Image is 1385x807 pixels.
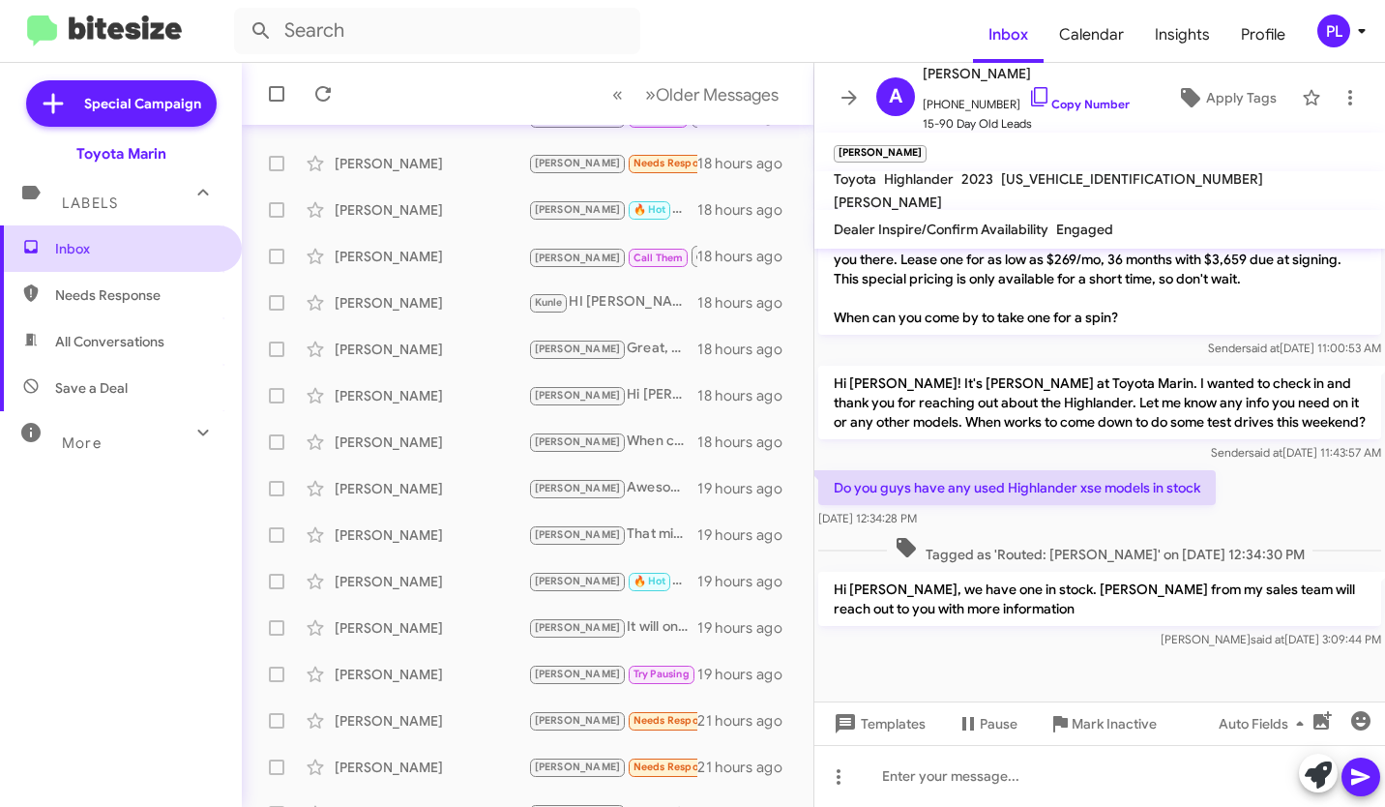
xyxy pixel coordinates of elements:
[535,482,621,494] span: [PERSON_NAME]
[535,761,621,773] span: [PERSON_NAME]
[697,340,798,359] div: 18 hours ago
[980,706,1017,741] span: Pause
[335,758,528,777] div: [PERSON_NAME]
[1001,170,1263,188] span: [US_VEHICLE_IDENTIFICATION_NUMBER]
[335,247,528,266] div: [PERSON_NAME]
[697,154,798,173] div: 18 hours ago
[884,170,954,188] span: Highlander
[601,75,634,114] button: Previous
[76,144,166,164] div: Toyota Marin
[645,82,656,106] span: »
[62,194,118,212] span: Labels
[1211,445,1381,460] span: Sender [DATE] 11:43:57 AM
[528,616,697,639] div: It will only take about 10 minutes to appraise so won't take up much of your time.
[335,200,528,220] div: [PERSON_NAME]
[528,709,697,732] div: Hi [PERSON_NAME], I haven't gotten back to you guys because I'm actually pretty broke at the mome...
[1249,445,1282,460] span: said at
[335,386,528,405] div: [PERSON_NAME]
[834,170,876,188] span: Toyota
[535,203,621,216] span: [PERSON_NAME]
[55,239,220,258] span: Inbox
[535,528,621,541] span: [PERSON_NAME]
[818,572,1381,626] p: Hi [PERSON_NAME], we have one in stock. [PERSON_NAME] from my sales team will reach out to you wi...
[535,714,621,727] span: [PERSON_NAME]
[335,154,528,173] div: [PERSON_NAME]
[335,293,528,313] div: [PERSON_NAME]
[528,570,697,592] div: Sounds good, you can ask for [PERSON_NAME] who will appraise your Sienna. I will have him reach o...
[697,433,798,452] div: 18 hours ago
[1206,80,1277,115] span: Apply Tags
[234,8,640,54] input: Search
[1203,706,1327,741] button: Auto Fields
[697,711,798,731] div: 21 hours ago
[1317,15,1350,47] div: PL
[528,663,697,685] div: Hi [PERSON_NAME] 👋 thanks for waiting and I enjoy working with you guys. I will have to report ba...
[634,252,684,264] span: Call Them
[834,194,942,211] span: [PERSON_NAME]
[814,706,941,741] button: Templates
[1219,706,1311,741] span: Auto Fields
[697,200,798,220] div: 18 hours ago
[528,152,697,174] div: Sure
[335,618,528,638] div: [PERSON_NAME]
[1056,221,1113,238] span: Engaged
[697,572,798,591] div: 19 hours ago
[1246,341,1280,355] span: said at
[697,665,798,684] div: 19 hours ago
[535,343,621,355] span: [PERSON_NAME]
[889,81,902,112] span: A
[528,523,697,546] div: That might be a bit of a challenge. Would you still be open to selling if the offer is right?
[26,80,217,127] a: Special Campaign
[1072,706,1157,741] span: Mark Inactive
[528,244,697,268] div: Inbound Call
[528,384,697,406] div: Hi [PERSON_NAME], we have one in stock. [PERSON_NAME] from my sales team will reach out to you wi...
[335,572,528,591] div: [PERSON_NAME]
[697,479,798,498] div: 19 hours ago
[656,84,779,105] span: Older Messages
[535,252,621,264] span: [PERSON_NAME]
[84,94,201,113] span: Special Campaign
[830,706,926,741] span: Templates
[62,434,102,452] span: More
[335,479,528,498] div: [PERSON_NAME]
[961,170,993,188] span: 2023
[1301,15,1364,47] button: PL
[528,431,697,453] div: When can you stop by for a 10 minute appraisal?
[1225,7,1301,63] a: Profile
[818,164,1381,335] p: Hi [PERSON_NAME] it's [PERSON_NAME], Sales Director at Toyota Marin. Thanks again for reaching ou...
[818,511,917,525] span: [DATE] 12:34:28 PM
[973,7,1044,63] a: Inbox
[697,293,798,313] div: 18 hours ago
[335,340,528,359] div: [PERSON_NAME]
[697,618,798,638] div: 19 hours ago
[697,386,798,405] div: 18 hours ago
[535,296,563,309] span: Kunle
[1208,341,1381,355] span: Sender [DATE] 11:00:53 AM
[818,366,1381,439] p: Hi [PERSON_NAME]! It's [PERSON_NAME] at Toyota Marin. I wanted to check in and thank you for reac...
[923,85,1130,114] span: [PHONE_NUMBER]
[887,536,1312,564] span: Tagged as 'Routed: [PERSON_NAME]' on [DATE] 12:34:30 PM
[634,761,716,773] span: Needs Response
[55,332,164,351] span: All Conversations
[634,203,666,216] span: 🔥 Hot
[818,470,1216,505] p: Do you guys have any used Highlander xse models in stock
[528,338,697,360] div: Great, we're interested in buying your Prius. When can you bring it this week for a quick, no-obl...
[634,575,666,587] span: 🔥 Hot
[1033,706,1172,741] button: Mark Inactive
[535,157,621,169] span: [PERSON_NAME]
[602,75,790,114] nav: Page navigation example
[528,291,697,314] div: HI [PERSON_NAME], thanks for your interest and yes you can bring your own mechanic. I will have [...
[528,756,697,778] div: Hi! With the government shut down, I'm not in a position to make any big purchases right now
[834,221,1048,238] span: Dealer Inspire/Confirm Availability
[1161,632,1381,646] span: [PERSON_NAME] [DATE] 3:09:44 PM
[941,706,1033,741] button: Pause
[1028,97,1130,111] a: Copy Number
[1044,7,1139,63] a: Calendar
[697,525,798,545] div: 19 hours ago
[1160,80,1292,115] button: Apply Tags
[923,62,1130,85] span: [PERSON_NAME]
[834,145,927,163] small: [PERSON_NAME]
